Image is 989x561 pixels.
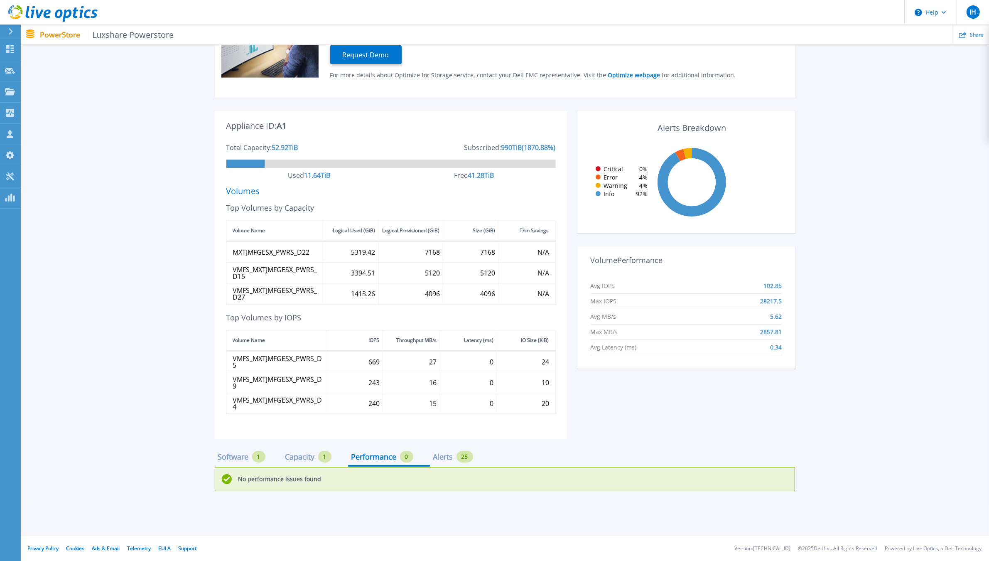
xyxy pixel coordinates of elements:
div: Appliance ID: [226,123,277,129]
span: IH [969,9,976,15]
div: Warning [592,182,628,189]
div: Thin Savings [520,226,549,236]
div: VMFS_MXTJMFGESX_PWRS_D15 [233,266,320,279]
div: 24 [542,358,549,365]
div: 15 [429,400,437,406]
li: Version: [TECHNICAL_ID] [734,546,790,551]
div: 20 [542,400,549,406]
div: 4096 [425,290,439,297]
a: Support [178,545,196,552]
a: Optimize webpage [606,71,662,79]
div: Latency (ms) [464,335,493,345]
p: PowerStore [40,30,174,39]
p: 0.34 [771,344,782,351]
h3: Volume Performance [591,252,782,268]
div: 11.64 TiB [304,172,330,179]
div: VMFS_MXTJMFGESX_PWRS_D9 [233,376,323,389]
div: 1 [318,451,331,463]
div: 52.92 TiB [272,144,298,151]
div: For more details about Optimize for Storage service, contact your Dell EMC representative. Visit ... [330,72,784,79]
div: Info [592,191,615,197]
div: 10 [542,379,549,386]
div: 1 [252,451,265,463]
div: N/A [537,290,549,297]
div: 16 [429,379,437,386]
div: IOPS [368,335,379,345]
div: 27 [429,358,437,365]
p: Avg MB/s [591,313,616,320]
a: Cookies [66,545,84,552]
span: 4 % [639,182,648,189]
div: Top Volumes by Capacity [226,204,556,211]
div: Volumes [226,188,556,194]
a: Privacy Policy [27,545,59,552]
div: Logical Provisioned (GiB) [382,226,439,236]
div: Free [454,172,468,179]
div: A1 [277,123,287,144]
p: Avg Latency (ms) [591,344,637,351]
div: 5120 [425,269,439,276]
span: Luxshare Powerstore [87,30,174,39]
span: 4 % [639,174,648,181]
div: 1413.26 [351,290,375,297]
div: 0 [490,358,493,365]
div: Performance [351,453,397,460]
div: Volume Name [233,335,265,345]
div: Total Capacity: [226,144,272,151]
li: Powered by Live Optics, a Dell Technology [885,546,982,551]
div: IO Size (KiB) [521,335,549,345]
div: VMFS_MXTJMFGESX_PWRS_D4 [233,396,323,410]
div: Software [218,453,249,460]
span: 92 % [636,191,648,197]
div: 990 TiB [501,144,522,151]
div: VMFS_MXTJMFGESX_PWRS_D27 [233,287,320,300]
div: N/A [537,269,549,276]
p: 28217.5 [761,298,782,305]
p: 5.62 [771,313,782,320]
div: 669 [368,358,379,365]
div: VMFS_MXTJMFGESX_PWRS_D5 [233,355,323,368]
div: 4096 [480,290,495,297]
p: Max MB/s [591,329,618,335]
div: Critical [592,166,623,172]
div: 5319.42 [351,249,375,255]
div: Alerts [433,453,453,460]
div: 7168 [425,249,439,255]
div: Logical Used (GiB) [333,226,375,236]
div: Throughput MB/s [396,335,437,345]
span: 0 % [639,166,648,172]
div: Error [592,174,618,181]
p: No performance issues found [238,476,321,482]
div: 0 [490,379,493,386]
a: EULA [158,545,171,552]
p: Max IOPS [591,298,617,305]
p: 102.85 [764,283,782,289]
div: Subscribed: [464,144,501,151]
div: 25 [456,451,473,463]
p: Avg IOPS [591,283,615,289]
div: 243 [368,379,379,386]
div: Used [288,172,304,179]
div: 7168 [480,249,495,255]
div: 41.28 TiB [468,172,494,179]
div: Top Volumes by IOPS [226,314,556,321]
div: 240 [368,400,379,406]
div: Size (GiB) [473,226,495,236]
div: 5120 [480,269,495,276]
div: Volume Name [233,226,265,236]
a: Telemetry [127,545,151,552]
li: © 2025 Dell Inc. All Rights Reserved [798,546,877,551]
div: 0 [490,400,493,406]
div: N/A [537,249,549,255]
div: Capacity [285,453,315,460]
span: Request Demo [339,50,393,60]
span: Share [970,32,984,37]
div: Alerts Breakdown [589,116,795,138]
a: Ads & Email [92,545,120,552]
div: 0 [400,451,413,463]
button: Request Demo [330,45,402,64]
div: ( 1870.88 %) [522,144,556,151]
p: 2857.81 [761,329,782,335]
div: MXTJMFGESX_PWRS_D22 [233,249,309,255]
div: 3394.51 [351,269,375,276]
